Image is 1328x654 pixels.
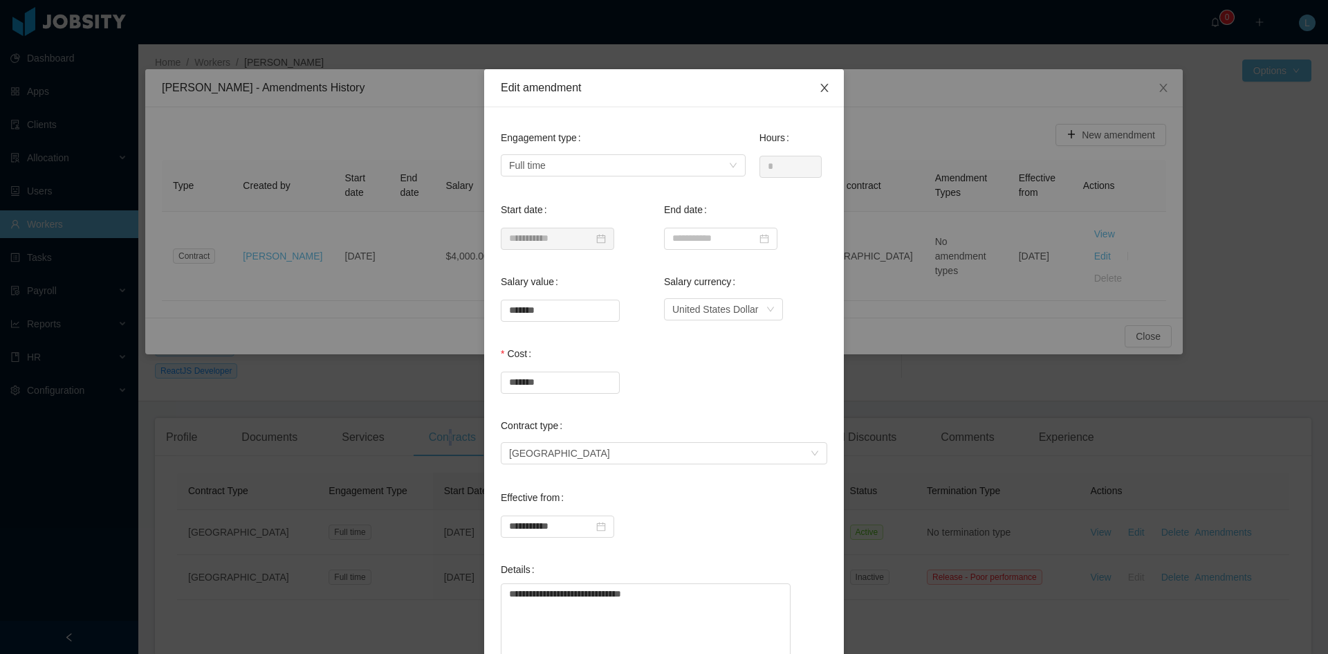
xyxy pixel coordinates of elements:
label: Contract type [501,420,568,431]
i: icon: down [766,305,775,315]
label: Start date [501,204,553,215]
label: Details [501,564,540,575]
i: icon: calendar [596,522,606,532]
i: icon: close [819,82,830,93]
label: Salary value [501,276,564,287]
button: Close [805,69,844,108]
label: Cost [501,348,537,359]
i: icon: calendar [596,234,606,244]
div: USA [509,443,610,464]
input: Cost [501,372,619,393]
input: Hours [760,156,821,177]
i: icon: down [811,449,819,459]
i: icon: down [729,161,737,171]
label: Salary currency [664,276,741,287]
div: Full time [509,155,546,176]
div: Edit amendment [501,80,827,96]
label: Hours [759,132,795,143]
label: Engagement type [501,132,587,143]
label: Effective from [501,492,569,503]
div: United States Dollar [672,299,759,320]
i: icon: calendar [759,234,769,244]
label: End date [664,204,712,215]
input: Salary value [501,300,619,321]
